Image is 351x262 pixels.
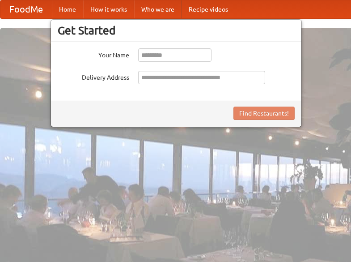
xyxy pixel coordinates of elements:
[58,24,295,37] h3: Get Started
[58,71,129,82] label: Delivery Address
[182,0,235,18] a: Recipe videos
[0,0,52,18] a: FoodMe
[58,48,129,60] label: Your Name
[134,0,182,18] a: Who we are
[83,0,134,18] a: How it works
[233,107,295,120] button: Find Restaurants!
[52,0,83,18] a: Home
